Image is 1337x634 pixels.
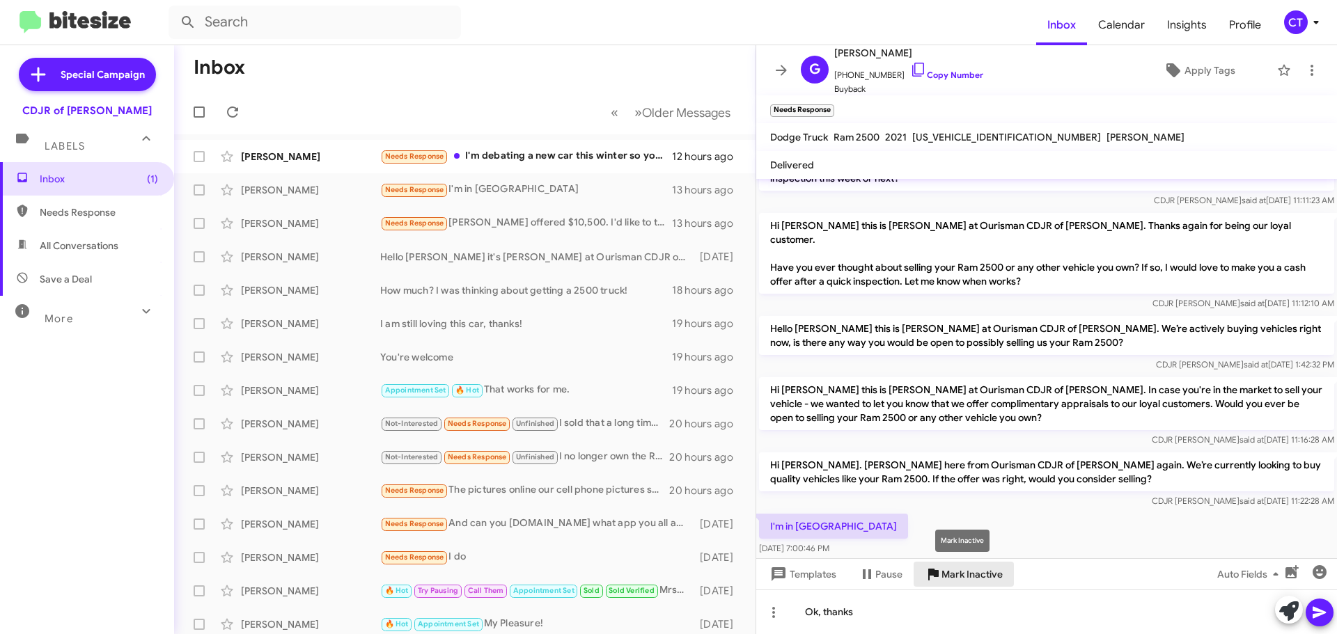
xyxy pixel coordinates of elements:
[759,543,829,553] span: [DATE] 7:00:46 PM
[834,131,879,143] span: Ram 2500
[759,316,1334,355] p: Hello [PERSON_NAME] this is [PERSON_NAME] at Ourisman CDJR of [PERSON_NAME]. We’re actively buyin...
[1284,10,1308,34] div: CT
[602,98,627,127] button: Previous
[241,216,380,230] div: [PERSON_NAME]
[418,586,458,595] span: Try Pausing
[642,105,730,120] span: Older Messages
[241,383,380,397] div: [PERSON_NAME]
[770,104,834,117] small: Needs Response
[756,589,1337,634] div: Ok, thanks
[672,350,744,364] div: 19 hours ago
[914,562,1014,587] button: Mark Inactive
[759,377,1334,430] p: Hi [PERSON_NAME] this is [PERSON_NAME] at Ourisman CDJR of [PERSON_NAME]. In case you're in the m...
[669,484,744,498] div: 20 hours ago
[380,317,672,331] div: I am still loving this car, thanks!
[672,150,744,164] div: 12 hours ago
[875,562,902,587] span: Pause
[1218,5,1272,45] a: Profile
[380,583,693,599] div: Mrs. [PERSON_NAME], Your wire was received on the 14th. Thank you
[468,586,504,595] span: Call Them
[834,45,983,61] span: [PERSON_NAME]
[693,250,744,264] div: [DATE]
[241,317,380,331] div: [PERSON_NAME]
[885,131,907,143] span: 2021
[770,159,814,171] span: Delivered
[669,417,744,431] div: 20 hours ago
[1156,359,1334,370] span: CDJR [PERSON_NAME] [DATE] 1:42:32 PM
[611,104,618,121] span: «
[1127,58,1270,83] button: Apply Tags
[767,562,836,587] span: Templates
[809,58,820,81] span: G
[1240,434,1264,445] span: said at
[626,98,739,127] button: Next
[770,131,828,143] span: Dodge Truck
[19,58,156,91] a: Special Campaign
[194,56,245,79] h1: Inbox
[169,6,461,39] input: Search
[756,562,847,587] button: Templates
[241,550,380,564] div: [PERSON_NAME]
[385,452,439,461] span: Not-Interested
[693,517,744,531] div: [DATE]
[40,272,92,286] span: Save a Deal
[380,250,693,264] div: Hello [PERSON_NAME] it's [PERSON_NAME] at Ourisman CDJR of [PERSON_NAME]. Was our staff able to h...
[669,450,744,464] div: 20 hours ago
[380,182,672,198] div: I'm in [GEOGRAPHIC_DATA]
[241,617,380,631] div: [PERSON_NAME]
[759,514,908,539] p: I'm in [GEOGRAPHIC_DATA]
[241,350,380,364] div: [PERSON_NAME]
[834,82,983,96] span: Buyback
[1244,359,1268,370] span: said at
[40,239,118,253] span: All Conversations
[1156,5,1218,45] a: Insights
[22,104,152,118] div: CDJR of [PERSON_NAME]
[380,449,669,465] div: I no longer own the Ram Promaster that I purchased from Ourisman.
[1087,5,1156,45] a: Calendar
[385,219,444,228] span: Needs Response
[1152,298,1334,308] span: CDJR [PERSON_NAME] [DATE] 11:12:10 AM
[759,452,1334,491] p: Hi [PERSON_NAME]. [PERSON_NAME] here from Ourisman CDJR of [PERSON_NAME] again. We’re currently l...
[1154,195,1334,205] span: CDJR [PERSON_NAME] [DATE] 11:11:23 AM
[759,213,1334,294] p: Hi [PERSON_NAME] this is [PERSON_NAME] at Ourisman CDJR of [PERSON_NAME]. Thanks again for being ...
[1242,195,1266,205] span: said at
[634,104,642,121] span: »
[603,98,739,127] nav: Page navigation example
[241,183,380,197] div: [PERSON_NAME]
[385,386,446,395] span: Appointment Set
[513,586,574,595] span: Appointment Set
[941,562,1003,587] span: Mark Inactive
[241,283,380,297] div: [PERSON_NAME]
[385,586,409,595] span: 🔥 Hot
[935,530,990,552] div: Mark Inactive
[448,452,507,461] span: Needs Response
[380,350,672,364] div: You're welcome
[1272,10,1322,34] button: CT
[40,172,158,186] span: Inbox
[385,619,409,628] span: 🔥 Hot
[1152,434,1334,445] span: CDJR [PERSON_NAME] [DATE] 11:16:28 AM
[380,148,672,164] div: I'm debating a new car this winter so your text is great timing
[241,450,380,464] div: [PERSON_NAME]
[380,482,669,498] div: The pictures online our cell phone pictures so it doesn't capture the car from a 360 perspective
[1036,5,1087,45] a: Inbox
[380,415,669,431] div: I sold that a long time ago. I have a Ram2500
[418,619,479,628] span: Appointment Set
[693,617,744,631] div: [DATE]
[241,484,380,498] div: [PERSON_NAME]
[672,317,744,331] div: 19 hours ago
[385,152,444,161] span: Needs Response
[385,553,444,562] span: Needs Response
[1240,496,1264,506] span: said at
[241,517,380,531] div: [PERSON_NAME]
[385,185,444,194] span: Needs Response
[834,61,983,82] span: [PHONE_NUMBER]
[1152,496,1334,506] span: CDJR [PERSON_NAME] [DATE] 11:22:28 AM
[1107,131,1184,143] span: [PERSON_NAME]
[380,516,693,532] div: And can you [DOMAIN_NAME] what app you all are using when you make those cute videos
[45,312,73,325] span: More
